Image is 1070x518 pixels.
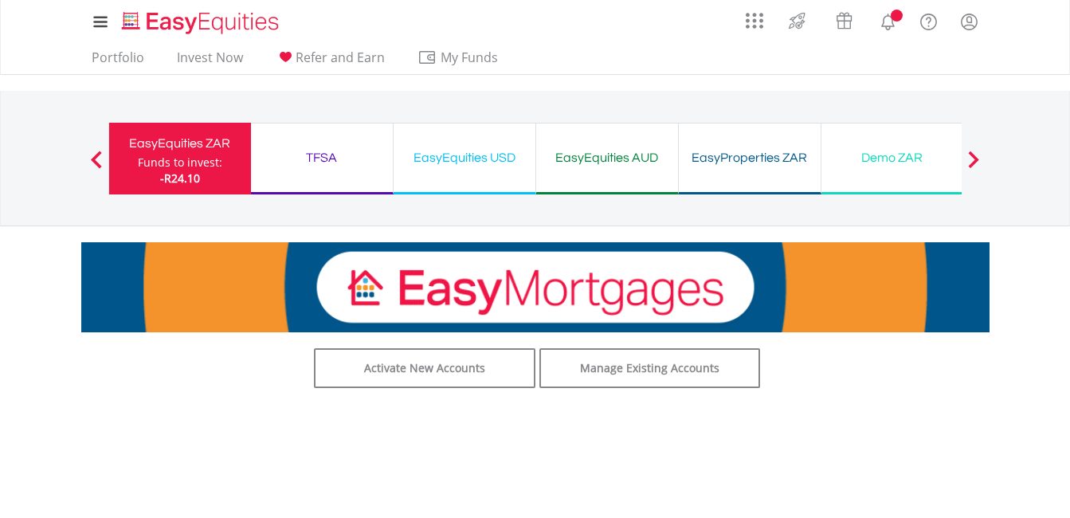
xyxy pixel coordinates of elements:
[170,49,249,74] a: Invest Now
[546,147,668,169] div: EasyEquities AUD
[784,8,810,33] img: thrive-v2.svg
[138,155,222,171] div: Funds to invest:
[81,242,990,332] img: EasyMortage Promotion Banner
[735,4,774,29] a: AppsGrid
[261,147,383,169] div: TFSA
[269,49,391,74] a: Refer and Earn
[314,348,535,388] a: Activate New Accounts
[821,4,868,33] a: Vouchers
[160,171,200,186] span: -R24.10
[85,49,151,74] a: Portfolio
[417,47,522,68] span: My Funds
[119,132,241,155] div: EasyEquities ZAR
[539,348,761,388] a: Manage Existing Accounts
[403,147,526,169] div: EasyEquities USD
[831,8,857,33] img: vouchers-v2.svg
[831,147,954,169] div: Demo ZAR
[296,49,385,66] span: Refer and Earn
[868,4,908,36] a: Notifications
[908,4,949,36] a: FAQ's and Support
[116,4,285,36] a: Home page
[80,159,112,175] button: Previous
[688,147,811,169] div: EasyProperties ZAR
[119,10,285,36] img: EasyEquities_Logo.png
[746,12,763,29] img: grid-menu-icon.svg
[949,4,990,39] a: My Profile
[958,159,990,175] button: Next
